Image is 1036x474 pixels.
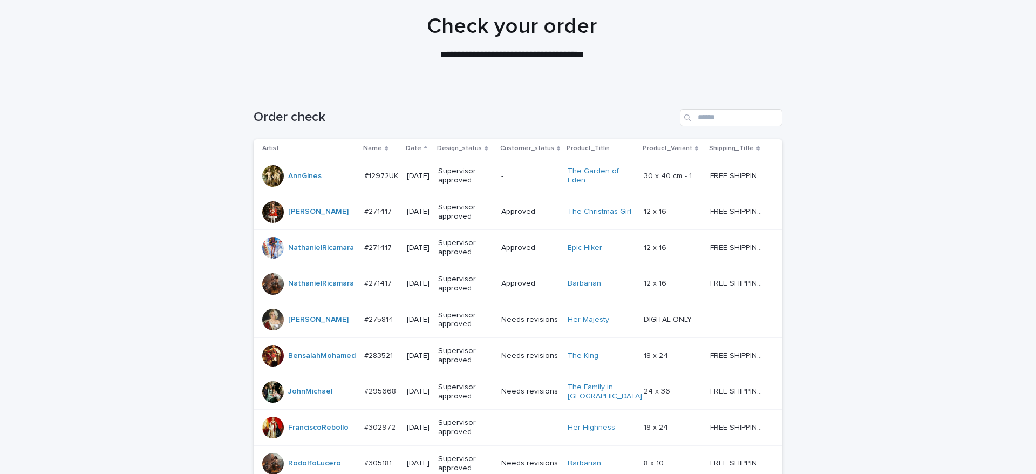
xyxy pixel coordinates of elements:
[407,315,430,324] p: [DATE]
[438,167,493,185] p: Supervisor approved
[407,423,430,432] p: [DATE]
[644,313,694,324] p: DIGITAL ONLY
[364,385,398,396] p: #295668
[288,387,332,396] a: JohnMichael
[254,302,782,338] tr: [PERSON_NAME] #275814#275814 [DATE]Supervisor approvedNeeds revisionsHer Majesty DIGITAL ONLYDIGI...
[501,207,559,216] p: Approved
[438,418,493,437] p: Supervisor approved
[501,351,559,361] p: Needs revisions
[501,387,559,396] p: Needs revisions
[567,143,609,154] p: Product_Title
[254,338,782,374] tr: BensalahMohamed #283521#283521 [DATE]Supervisor approvedNeeds revisionsThe King 18 x 2418 x 24 FR...
[644,385,672,396] p: 24 x 36
[254,410,782,446] tr: FranciscoRebollo #302972#302972 [DATE]Supervisor approved-Her Highness 18 x 2418 x 24 FREE SHIPPI...
[288,423,349,432] a: FranciscoRebollo
[254,194,782,230] tr: [PERSON_NAME] #271417#271417 [DATE]Supervisor approvedApprovedThe Christmas Girl 12 x 1612 x 16 F...
[568,383,642,401] a: The Family in [GEOGRAPHIC_DATA]
[501,172,559,181] p: -
[407,243,430,253] p: [DATE]
[643,143,692,154] p: Product_Variant
[568,423,615,432] a: Her Highness
[364,205,394,216] p: #271417
[254,230,782,266] tr: NathanielRicamara #271417#271417 [DATE]Supervisor approvedApprovedEpic Hiker 12 x 1612 x 16 FREE ...
[568,207,631,216] a: The Christmas Girl
[437,143,482,154] p: Design_status
[262,143,279,154] p: Artist
[680,109,782,126] input: Search
[364,277,394,288] p: #271417
[438,203,493,221] p: Supervisor approved
[501,243,559,253] p: Approved
[407,207,430,216] p: [DATE]
[364,313,396,324] p: #275814
[644,349,670,361] p: 18 x 24
[644,170,704,181] p: 30 x 40 cm - 10% Upfront Payment
[406,143,421,154] p: Date
[709,143,754,154] p: Shipping_Title
[288,243,354,253] a: NathanielRicamara
[438,239,493,257] p: Supervisor approved
[710,349,767,361] p: FREE SHIPPING - preview in 1-2 business days, after your approval delivery will take 5-10 busines...
[710,205,767,216] p: FREE SHIPPING - preview in 1-2 business days, after your approval delivery will take 5-10 busines...
[710,457,767,468] p: FREE SHIPPING - preview in 1-2 business days, delivery in 5-10 business days after your approval.
[644,421,670,432] p: 18 x 24
[710,421,767,432] p: FREE SHIPPING - preview in 1-2 business days, delivery in 5-10 business days after your approval.
[710,170,767,181] p: FREE SHIPPING- preview in 1-2 business days, after your approval delivery will take 5-10 business...
[364,241,394,253] p: #271417
[500,143,554,154] p: Customer_status
[364,170,400,181] p: #12972UK
[644,205,669,216] p: 12 x 16
[501,279,559,288] p: Approved
[438,383,493,401] p: Supervisor approved
[501,315,559,324] p: Needs revisions
[407,459,430,468] p: [DATE]
[568,459,601,468] a: Barbarian
[568,315,609,324] a: Her Majesty
[644,241,669,253] p: 12 x 16
[710,241,767,253] p: FREE SHIPPING - preview in 1-2 business days, after your approval delivery will take 5-10 busines...
[438,275,493,293] p: Supervisor approved
[568,351,598,361] a: The King
[254,266,782,302] tr: NathanielRicamara #271417#271417 [DATE]Supervisor approvedApprovedBarbarian 12 x 1612 x 16 FREE S...
[364,457,394,468] p: #305181
[644,277,669,288] p: 12 x 16
[710,277,767,288] p: FREE SHIPPING - preview in 1-2 business days, after your approval delivery will take 5-10 busines...
[254,110,676,125] h1: Order check
[288,351,356,361] a: BensalahMohamed
[248,13,776,39] h1: Check your order
[407,172,430,181] p: [DATE]
[288,279,354,288] a: NathanielRicamara
[288,459,341,468] a: RodolfoLucero
[568,167,635,185] a: The Garden of Eden
[438,311,493,329] p: Supervisor approved
[254,158,782,194] tr: AnnGines #12972UK#12972UK [DATE]Supervisor approved-The Garden of Eden 30 x 40 cm - 10% Upfront P...
[288,315,349,324] a: [PERSON_NAME]
[288,172,322,181] a: AnnGines
[364,421,398,432] p: #302972
[254,374,782,410] tr: JohnMichael #295668#295668 [DATE]Supervisor approvedNeeds revisionsThe Family in [GEOGRAPHIC_DATA...
[364,349,395,361] p: #283521
[288,207,349,216] a: [PERSON_NAME]
[501,423,559,432] p: -
[568,279,601,288] a: Barbarian
[363,143,382,154] p: Name
[407,351,430,361] p: [DATE]
[710,313,714,324] p: -
[710,385,767,396] p: FREE SHIPPING - preview in 1-2 business days, after your approval delivery will take 5-10 busines...
[407,279,430,288] p: [DATE]
[501,459,559,468] p: Needs revisions
[407,387,430,396] p: [DATE]
[644,457,666,468] p: 8 x 10
[438,347,493,365] p: Supervisor approved
[568,243,602,253] a: Epic Hiker
[438,455,493,473] p: Supervisor approved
